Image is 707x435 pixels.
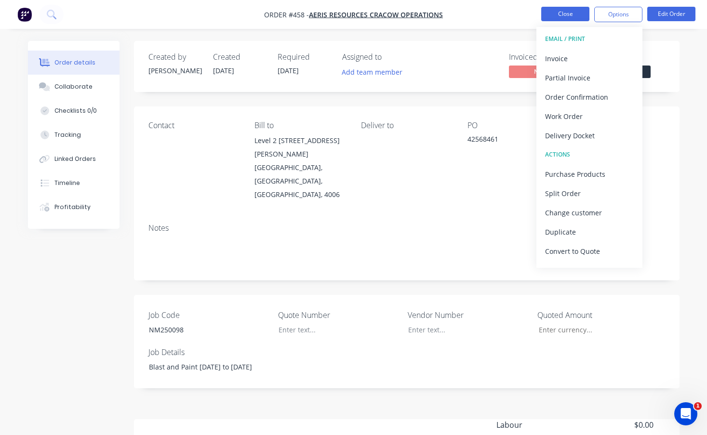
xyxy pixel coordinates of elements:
div: Contact [148,121,240,130]
div: Collaborate [54,82,93,91]
button: Checklists 0/0 [28,99,120,123]
div: Required [278,53,331,62]
div: Assigned to [342,53,439,62]
input: Enter currency... [531,323,658,337]
div: [GEOGRAPHIC_DATA], [GEOGRAPHIC_DATA], [GEOGRAPHIC_DATA], 4006 [254,161,346,201]
div: Split Order [545,186,634,200]
div: Convert to Quote [545,244,634,258]
div: Linked Orders [54,155,96,163]
img: Factory [17,7,32,22]
div: Bill to [254,121,346,130]
div: Archive [545,264,634,277]
button: Order details [28,51,120,75]
div: Notes [148,224,665,233]
div: Duplicate [545,225,634,239]
span: [DATE] [213,66,234,75]
span: Order #458 - [264,10,309,19]
button: Add team member [342,66,408,79]
button: Collaborate [28,75,120,99]
button: Close [541,7,589,21]
button: Profitability [28,195,120,219]
div: Blast and Paint [DATE] to [DATE] [141,360,262,374]
div: [PERSON_NAME] [148,66,201,76]
label: Job Details [148,346,269,358]
div: Order Confirmation [545,90,634,104]
span: Labour [496,419,582,431]
span: [DATE] [278,66,299,75]
label: Job Code [148,309,269,321]
div: Created by [148,53,201,62]
div: Tracking [54,131,81,139]
button: Edit Order [647,7,695,21]
iframe: Intercom live chat [674,402,697,425]
div: Purchase Products [545,167,634,181]
div: Level 2 [STREET_ADDRESS][PERSON_NAME][GEOGRAPHIC_DATA], [GEOGRAPHIC_DATA], [GEOGRAPHIC_DATA], 4006 [254,134,346,201]
span: 1 [694,402,702,410]
button: Linked Orders [28,147,120,171]
button: Tracking [28,123,120,147]
div: Partial Invoice [545,71,634,85]
div: Delivery Docket [545,129,634,143]
div: PO [467,121,559,130]
a: Aeris Resources Cracow Operations [309,10,443,19]
div: Invoice [545,52,634,66]
label: Vendor Number [408,309,528,321]
div: 42568461 [467,134,559,147]
div: Order details [54,58,95,67]
div: Change customer [545,206,634,220]
div: Invoiced [509,53,581,62]
div: EMAIL / PRINT [545,33,634,45]
div: ACTIONS [545,148,634,161]
button: Add team member [336,66,407,79]
label: Quoted Amount [537,309,658,321]
div: Work Order [545,109,634,123]
span: No [509,66,567,78]
div: NM250098 [141,323,262,337]
button: Timeline [28,171,120,195]
div: Checklists 0/0 [54,106,97,115]
span: $0.00 [582,419,653,431]
div: Profitability [54,203,91,211]
button: Options [594,7,642,22]
div: Deliver to [361,121,452,130]
div: Level 2 [STREET_ADDRESS][PERSON_NAME] [254,134,346,161]
label: Quote Number [278,309,399,321]
div: Created [213,53,266,62]
div: Timeline [54,179,80,187]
